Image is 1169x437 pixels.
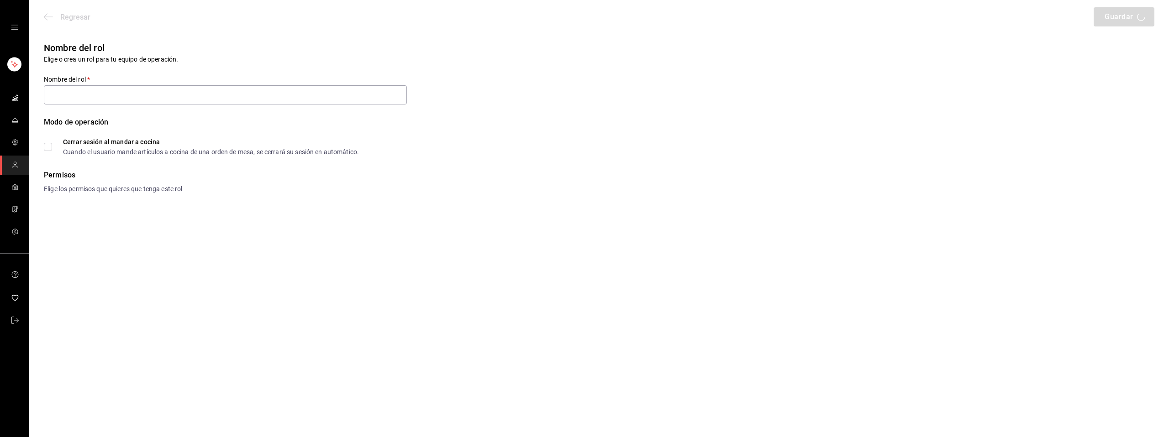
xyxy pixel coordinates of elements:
div: Permisos [44,170,1154,181]
div: Elige los permisos que quieres que tenga este rol [44,184,1154,194]
div: Nombre del rol [44,41,1154,55]
button: open drawer [11,24,18,31]
div: Cerrar sesión al mandar a cocina [63,139,359,145]
span: Elige o crea un rol para tu equipo de operación. [44,56,178,63]
div: Modo de operación [44,117,1154,139]
label: Nombre del rol [44,76,407,83]
div: Cuando el usuario mande artículos a cocina de una orden de mesa, se cerrará su sesión en automático. [63,149,359,155]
